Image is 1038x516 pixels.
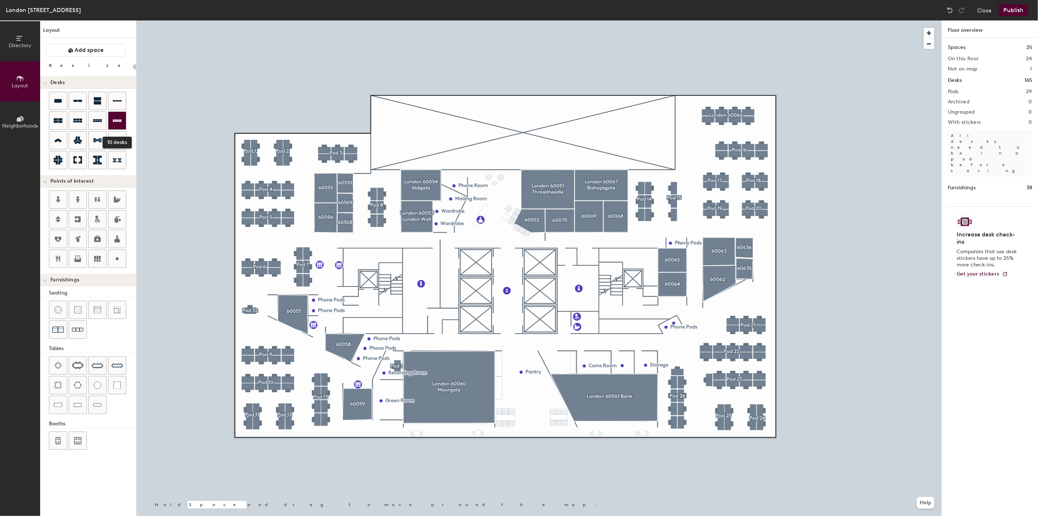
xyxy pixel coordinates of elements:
h1: Desks [948,76,962,84]
h1: Furnishings [948,184,976,192]
p: Companies that use desk stickers have up to 25% more check-ins. [957,248,1019,268]
h2: With stickers [948,119,981,125]
img: Six seat booth [74,437,81,444]
span: Points of Interest [50,178,94,184]
button: Eight seat table [88,356,107,375]
img: Cushion [74,306,81,314]
span: Layout [12,83,28,89]
span: Directory [9,42,31,49]
span: Desks [50,80,65,86]
img: Stool [54,306,62,314]
img: Four seat table [54,362,62,369]
button: Four seat booth [49,432,67,450]
button: Publish [999,4,1028,16]
h2: Pods [948,89,959,95]
button: Ten seat table [108,356,126,375]
button: Table (1x4) [88,396,107,414]
img: Undo [946,7,954,14]
div: Tables [49,345,136,353]
h1: 25 [1026,43,1032,52]
button: Four seat round table [49,376,67,394]
button: Cushion [69,301,87,319]
button: Table (1x1) [108,376,126,394]
button: Table (1x2) [49,396,67,414]
h4: Increase desk check-ins [957,231,1019,246]
img: Table (1x2) [54,401,62,409]
img: Six seat table [72,362,84,369]
h1: Layout [40,26,136,38]
span: Neighborhoods [2,123,38,129]
h2: Ungrouped [948,109,975,115]
img: Four seat booth [55,437,61,444]
button: Six seat table [69,356,87,375]
h1: Floor overview [942,20,1038,38]
img: Eight seat table [92,360,103,371]
img: Ten seat table [111,360,123,371]
img: Redo [958,7,965,14]
h2: Archived [948,99,969,105]
h1: 38 [1026,184,1032,192]
button: 10 desks [108,111,126,130]
div: Booths [49,420,136,428]
button: Add space [46,43,126,57]
button: Couch (middle) [88,301,107,319]
h2: 0 [1029,119,1032,125]
span: Furnishings [50,277,79,283]
div: Seating [49,289,136,297]
img: Couch (middle) [94,306,101,314]
img: Couch (corner) [114,306,121,314]
button: Table (round) [88,376,107,394]
div: London [STREET_ADDRESS] [6,5,81,15]
h2: Not on map [948,66,977,72]
button: Close [977,4,992,16]
h2: 24 [1026,56,1032,62]
span: Add space [75,46,104,54]
h2: 0 [1029,109,1032,115]
button: Help [917,497,934,509]
button: Couch (x2) [49,320,67,339]
img: Table (round) [94,382,101,389]
div: Resize [49,62,130,68]
h2: On this floor [948,56,979,62]
button: Couch (corner) [108,301,126,319]
h1: Spaces [948,43,965,52]
img: Couch (x3) [72,324,84,335]
img: Sticker logo [957,216,973,228]
button: Couch (x3) [69,320,87,339]
img: Four seat round table [54,382,62,389]
img: Table (1x3) [74,401,82,409]
img: Table (1x1) [114,382,121,389]
button: Four seat table [49,356,67,375]
span: Get your stickers [957,271,999,277]
button: Six seat booth [69,432,87,450]
h2: 29 [1026,89,1032,95]
button: Six seat round table [69,376,87,394]
button: Table (1x3) [69,396,87,414]
h2: 1 [1030,66,1032,72]
button: Stool [49,301,67,319]
p: All desks need to be in a pod before saving [948,130,1032,177]
h2: 0 [1029,99,1032,105]
h1: 165 [1024,76,1032,84]
a: Get your stickers [957,271,1008,277]
img: Table (1x4) [93,401,101,409]
img: Couch (x2) [52,324,64,335]
img: Six seat round table [74,382,82,389]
